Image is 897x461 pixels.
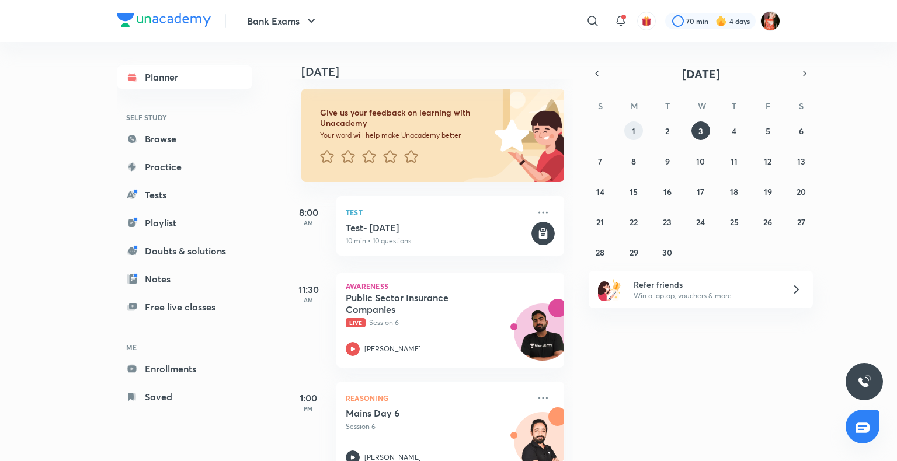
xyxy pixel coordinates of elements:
[759,212,777,231] button: September 26, 2025
[624,152,643,170] button: September 8, 2025
[301,65,576,79] h4: [DATE]
[598,278,621,301] img: referral
[346,391,529,405] p: Reasoning
[725,182,743,201] button: September 18, 2025
[792,212,811,231] button: September 27, 2025
[792,182,811,201] button: September 20, 2025
[797,216,805,228] abbr: September 27, 2025
[792,152,811,170] button: September 13, 2025
[346,205,529,219] p: Test
[117,155,252,179] a: Practice
[630,216,638,228] abbr: September 22, 2025
[455,89,564,182] img: feedback_image
[117,337,252,357] h6: ME
[320,107,491,128] h6: Give us your feedback on learning with Unacademy
[364,344,421,354] p: [PERSON_NAME]
[696,216,705,228] abbr: September 24, 2025
[285,405,332,412] p: PM
[766,100,770,111] abbr: Friday
[731,156,738,167] abbr: September 11, 2025
[596,247,604,258] abbr: September 28, 2025
[631,100,638,111] abbr: Monday
[663,216,672,228] abbr: September 23, 2025
[117,267,252,291] a: Notes
[732,125,736,137] abbr: September 4, 2025
[634,291,777,301] p: Win a laptop, vouchers & more
[665,125,669,137] abbr: September 2, 2025
[797,186,806,197] abbr: September 20, 2025
[596,186,604,197] abbr: September 14, 2025
[346,318,366,327] span: Live
[285,205,332,219] h5: 8:00
[598,100,603,111] abbr: Sunday
[658,243,677,261] button: September 30, 2025
[658,212,677,231] button: September 23, 2025
[605,65,797,82] button: [DATE]
[725,212,743,231] button: September 25, 2025
[591,182,610,201] button: September 14, 2025
[641,16,652,26] img: avatar
[691,212,710,231] button: September 24, 2025
[691,121,710,140] button: September 3, 2025
[698,125,703,137] abbr: September 3, 2025
[117,65,252,89] a: Planner
[730,186,738,197] abbr: September 18, 2025
[632,125,635,137] abbr: September 1, 2025
[665,156,670,167] abbr: September 9, 2025
[658,121,677,140] button: September 2, 2025
[117,239,252,263] a: Doubts & solutions
[631,156,636,167] abbr: September 8, 2025
[697,186,704,197] abbr: September 17, 2025
[663,186,672,197] abbr: September 16, 2025
[285,219,332,226] p: AM
[792,121,811,140] button: September 6, 2025
[624,182,643,201] button: September 15, 2025
[730,216,739,228] abbr: September 25, 2025
[514,310,571,366] img: Avatar
[596,216,604,228] abbr: September 21, 2025
[117,13,211,30] a: Company Logo
[346,292,491,315] h5: Public Sector Insurance Companies
[117,295,252,319] a: Free live classes
[591,212,610,231] button: September 21, 2025
[698,100,706,111] abbr: Wednesday
[598,156,602,167] abbr: September 7, 2025
[665,100,670,111] abbr: Tuesday
[682,66,720,82] span: [DATE]
[624,121,643,140] button: September 1, 2025
[764,186,772,197] abbr: September 19, 2025
[346,407,491,419] h5: Mains Day 6
[634,278,777,291] h6: Refer friends
[759,182,777,201] button: September 19, 2025
[346,236,529,246] p: 10 min • 10 questions
[658,152,677,170] button: September 9, 2025
[637,12,656,30] button: avatar
[346,282,555,289] p: Awareness
[732,100,736,111] abbr: Thursday
[715,15,727,27] img: streak
[759,121,777,140] button: September 5, 2025
[117,211,252,235] a: Playlist
[320,131,491,140] p: Your word will help make Unacademy better
[691,182,710,201] button: September 17, 2025
[346,317,529,328] p: Session 6
[591,243,610,261] button: September 28, 2025
[117,183,252,207] a: Tests
[763,216,772,228] abbr: September 26, 2025
[797,156,805,167] abbr: September 13, 2025
[630,186,638,197] abbr: September 15, 2025
[799,125,804,137] abbr: September 6, 2025
[285,391,332,405] h5: 1:00
[346,421,529,432] p: Session 6
[346,222,529,233] h5: Test- 3rd Sep, 2025
[117,13,211,27] img: Company Logo
[624,243,643,261] button: September 29, 2025
[696,156,705,167] abbr: September 10, 2025
[759,152,777,170] button: September 12, 2025
[624,212,643,231] button: September 22, 2025
[240,9,325,33] button: Bank Exams
[285,282,332,296] h5: 11:30
[725,152,743,170] button: September 11, 2025
[725,121,743,140] button: September 4, 2025
[662,247,672,258] abbr: September 30, 2025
